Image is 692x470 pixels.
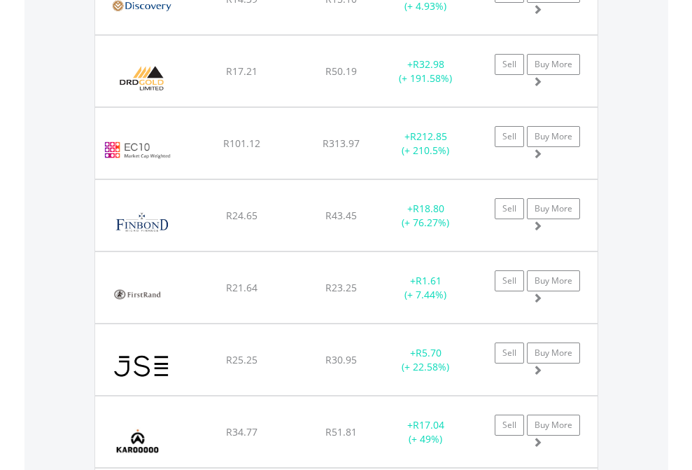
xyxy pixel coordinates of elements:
[102,125,173,175] img: EC10.EC.EC10.png
[382,274,469,302] div: + (+ 7.44%)
[413,202,444,215] span: R18.80
[495,343,524,364] a: Sell
[102,270,173,319] img: EQU.ZA.FSR.png
[495,415,524,436] a: Sell
[382,418,469,446] div: + (+ 49%)
[527,415,580,436] a: Buy More
[325,281,357,294] span: R23.25
[102,198,181,247] img: EQU.ZA.FGL.png
[226,209,257,222] span: R24.65
[325,425,357,438] span: R51.81
[527,54,580,75] a: Buy More
[416,274,442,287] span: R1.61
[226,64,257,78] span: R17.21
[223,137,260,150] span: R101.12
[382,202,469,230] div: + (+ 76.27%)
[413,418,444,431] span: R17.04
[527,198,580,219] a: Buy More
[226,353,257,366] span: R25.25
[495,126,524,147] a: Sell
[495,270,524,291] a: Sell
[325,64,357,78] span: R50.19
[382,130,469,158] div: + (+ 210.5%)
[527,126,580,147] a: Buy More
[495,54,524,75] a: Sell
[527,270,580,291] a: Buy More
[226,425,257,438] span: R34.77
[325,353,357,366] span: R30.95
[382,57,469,85] div: + (+ 191.58%)
[325,209,357,222] span: R43.45
[226,281,257,294] span: R21.64
[495,198,524,219] a: Sell
[102,53,181,103] img: EQU.ZA.DRD.png
[102,342,181,392] img: EQU.ZA.JSE.png
[102,414,173,464] img: EQU.ZA.KRO.png
[382,346,469,374] div: + (+ 22.58%)
[413,57,444,71] span: R32.98
[527,343,580,364] a: Buy More
[410,130,447,143] span: R212.85
[323,137,360,150] span: R313.97
[416,346,442,359] span: R5.70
